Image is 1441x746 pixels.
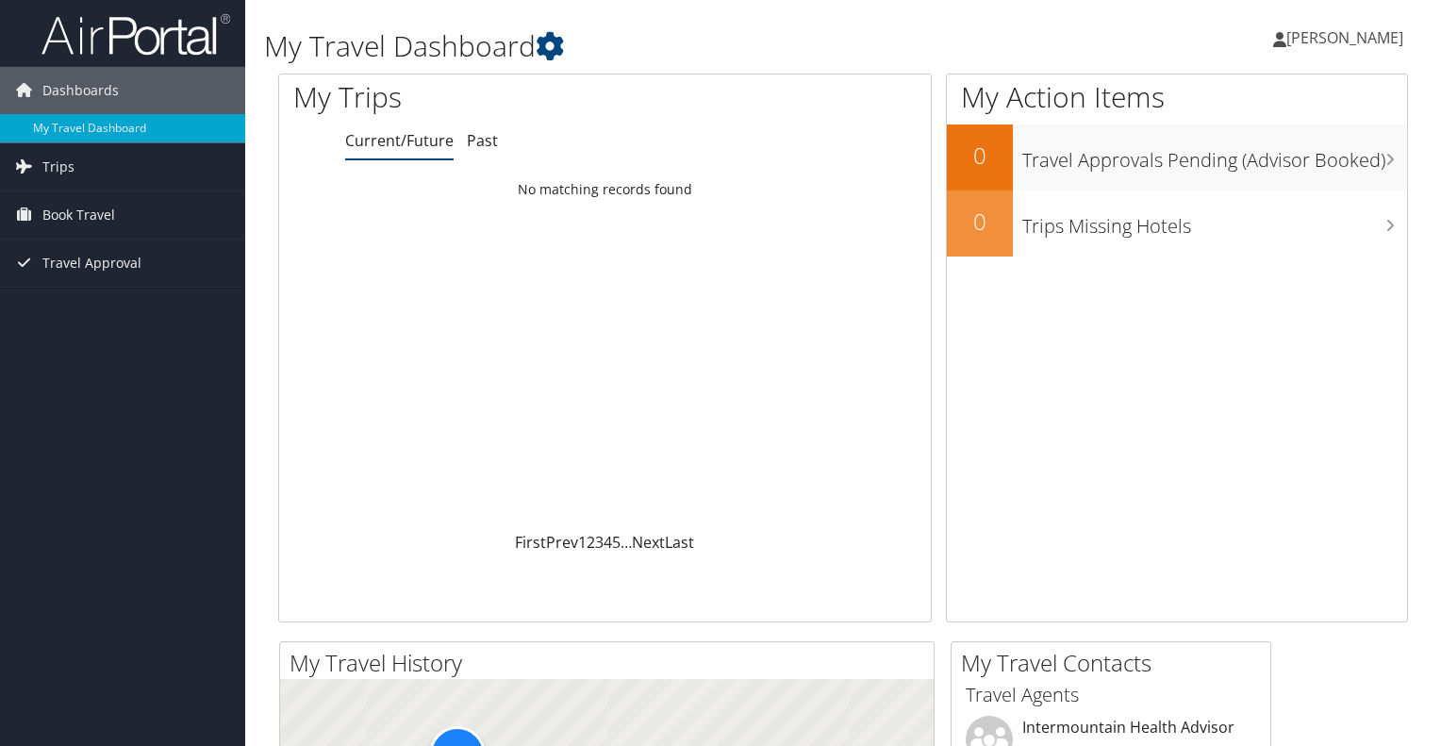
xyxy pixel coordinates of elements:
h1: My Action Items [947,77,1407,117]
h3: Travel Agents [966,682,1256,708]
h2: 0 [947,140,1013,172]
a: Current/Future [345,130,454,151]
a: 2 [587,532,595,553]
a: 0Travel Approvals Pending (Advisor Booked) [947,124,1407,191]
span: Trips [42,143,75,191]
span: Travel Approval [42,240,141,287]
a: 5 [612,532,621,553]
a: Last [665,532,694,553]
a: 3 [595,532,604,553]
a: 1 [578,532,587,553]
h1: My Travel Dashboard [264,26,1036,66]
span: … [621,532,632,553]
a: Past [467,130,498,151]
a: Prev [546,532,578,553]
td: No matching records found [279,173,931,207]
a: Next [632,532,665,553]
h3: Travel Approvals Pending (Advisor Booked) [1022,138,1407,174]
h1: My Trips [293,77,645,117]
h2: My Travel Contacts [961,647,1270,679]
img: airportal-logo.png [41,12,230,57]
h2: 0 [947,206,1013,238]
h3: Trips Missing Hotels [1022,204,1407,240]
a: [PERSON_NAME] [1273,9,1422,66]
span: Book Travel [42,191,115,239]
span: [PERSON_NAME] [1286,27,1403,48]
span: Dashboards [42,67,119,114]
h2: My Travel History [290,647,934,679]
a: 4 [604,532,612,553]
a: First [515,532,546,553]
a: 0Trips Missing Hotels [947,191,1407,257]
